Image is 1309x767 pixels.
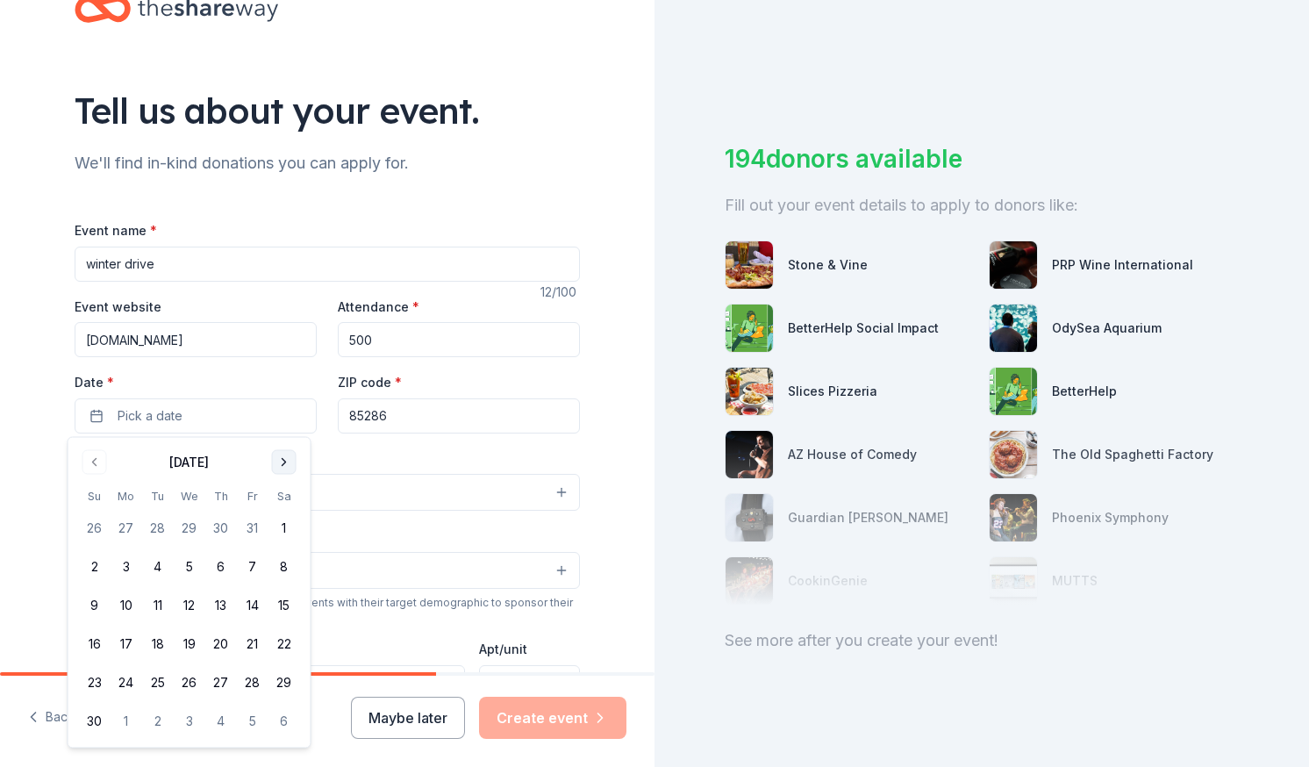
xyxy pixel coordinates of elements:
[75,247,580,282] input: Spring Fundraiser
[725,140,1239,177] div: 194 donors available
[268,551,300,583] button: 8
[788,381,877,402] div: Slices Pizzeria
[75,374,317,391] label: Date
[237,551,268,583] button: 7
[79,551,111,583] button: 2
[237,628,268,660] button: 21
[205,590,237,621] button: 13
[142,706,174,737] button: 2
[205,513,237,544] button: 30
[142,667,174,699] button: 25
[75,222,157,240] label: Event name
[338,374,402,391] label: ZIP code
[268,667,300,699] button: 29
[79,487,111,505] th: Sunday
[268,590,300,621] button: 15
[268,706,300,737] button: 6
[990,368,1037,415] img: photo for BetterHelp
[338,298,419,316] label: Attendance
[75,149,580,177] div: We'll find in-kind donations you can apply for.
[82,450,107,475] button: Go to previous month
[237,667,268,699] button: 28
[79,706,111,737] button: 30
[174,551,205,583] button: 5
[788,254,868,276] div: Stone & Vine
[237,487,268,505] th: Friday
[479,665,580,700] input: #
[142,551,174,583] button: 4
[174,590,205,621] button: 12
[338,398,580,434] input: 12345 (U.S. only)
[75,322,317,357] input: https://www...
[174,487,205,505] th: Wednesday
[75,552,580,589] button: Select
[338,322,580,357] input: 20
[75,398,317,434] button: Pick a date
[142,628,174,660] button: 18
[79,590,111,621] button: 9
[205,487,237,505] th: Thursday
[111,706,142,737] button: 1
[351,697,465,739] button: Maybe later
[205,628,237,660] button: 20
[111,551,142,583] button: 3
[142,487,174,505] th: Tuesday
[272,450,297,475] button: Go to next month
[79,513,111,544] button: 26
[237,590,268,621] button: 14
[111,487,142,505] th: Monday
[237,513,268,544] button: 31
[479,641,527,658] label: Apt/unit
[79,667,111,699] button: 23
[725,627,1239,655] div: See more after you create your event!
[540,282,580,303] div: 12 /100
[1052,381,1117,402] div: BetterHelp
[75,596,580,624] div: We use this information to help brands find events with their target demographic to sponsor their...
[111,628,142,660] button: 17
[174,706,205,737] button: 3
[990,241,1037,289] img: photo for PRP Wine International
[118,405,182,427] span: Pick a date
[169,452,209,473] div: [DATE]
[726,305,773,352] img: photo for BetterHelp Social Impact
[268,628,300,660] button: 22
[205,551,237,583] button: 6
[725,191,1239,219] div: Fill out your event details to apply to donors like:
[111,513,142,544] button: 27
[205,667,237,699] button: 27
[111,590,142,621] button: 10
[142,513,174,544] button: 28
[174,513,205,544] button: 29
[75,298,161,316] label: Event website
[268,513,300,544] button: 1
[726,241,773,289] img: photo for Stone & Vine
[1052,318,1162,339] div: OdySea Aquarium
[75,474,580,511] button: Select
[174,667,205,699] button: 26
[268,487,300,505] th: Saturday
[79,628,111,660] button: 16
[142,590,174,621] button: 11
[28,699,75,736] button: Back
[75,86,580,135] div: Tell us about your event.
[726,368,773,415] img: photo for Slices Pizzeria
[111,667,142,699] button: 24
[205,706,237,737] button: 4
[788,318,939,339] div: BetterHelp Social Impact
[990,305,1037,352] img: photo for OdySea Aquarium
[1052,254,1193,276] div: PRP Wine International
[174,628,205,660] button: 19
[237,706,268,737] button: 5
